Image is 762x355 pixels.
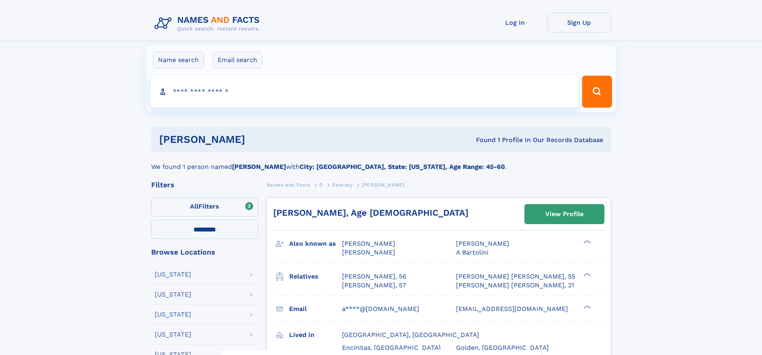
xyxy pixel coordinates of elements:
h3: Also known as [289,237,342,251]
span: [EMAIL_ADDRESS][DOMAIN_NAME] [456,305,568,313]
div: [US_STATE] [155,311,191,318]
span: [PERSON_NAME] [362,182,404,188]
h3: Lived in [289,328,342,342]
h3: Email [289,302,342,316]
div: We found 1 person named with . [151,152,611,172]
a: [PERSON_NAME], 56 [342,272,406,281]
input: search input [150,76,579,108]
div: Found 1 Profile In Our Records Database [360,136,603,144]
div: View Profile [545,205,584,223]
b: City: [GEOGRAPHIC_DATA], State: [US_STATE], Age Range: 45-60 [300,163,505,170]
a: Log In [483,13,547,32]
h3: Relatives [289,270,342,283]
label: Email search [212,52,262,68]
div: [US_STATE] [155,331,191,338]
span: [PERSON_NAME] [456,240,509,247]
span: [PERSON_NAME] [342,249,395,256]
span: All [190,203,198,210]
div: Filters [151,181,258,189]
a: D [319,180,323,190]
div: Browse Locations [151,249,258,256]
a: Sign Up [547,13,611,32]
a: [PERSON_NAME] [PERSON_NAME], 55 [456,272,575,281]
span: [GEOGRAPHIC_DATA], [GEOGRAPHIC_DATA] [342,331,479,339]
span: A Bartolini [456,249,488,256]
a: [PERSON_NAME] [PERSON_NAME], 21 [456,281,574,290]
span: [PERSON_NAME] [342,240,395,247]
span: D [319,182,323,188]
a: View Profile [525,205,604,224]
div: ❯ [582,272,591,277]
div: [US_STATE] [155,291,191,298]
img: Logo Names and Facts [151,13,266,34]
h1: [PERSON_NAME] [159,134,361,144]
label: Filters [151,197,258,217]
a: [PERSON_NAME], Age [DEMOGRAPHIC_DATA] [273,208,468,218]
a: [PERSON_NAME], 57 [342,281,406,290]
span: Golden, [GEOGRAPHIC_DATA] [456,344,549,351]
button: Search Button [582,76,612,108]
div: [US_STATE] [155,271,191,278]
div: ❯ [582,304,591,309]
a: Names and Facts [266,180,310,190]
a: Deorsay [332,180,352,190]
span: Deorsay [332,182,352,188]
label: Name search [153,52,204,68]
span: Encinitas, [GEOGRAPHIC_DATA] [342,344,441,351]
b: [PERSON_NAME] [232,163,286,170]
div: ❯ [582,239,591,245]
